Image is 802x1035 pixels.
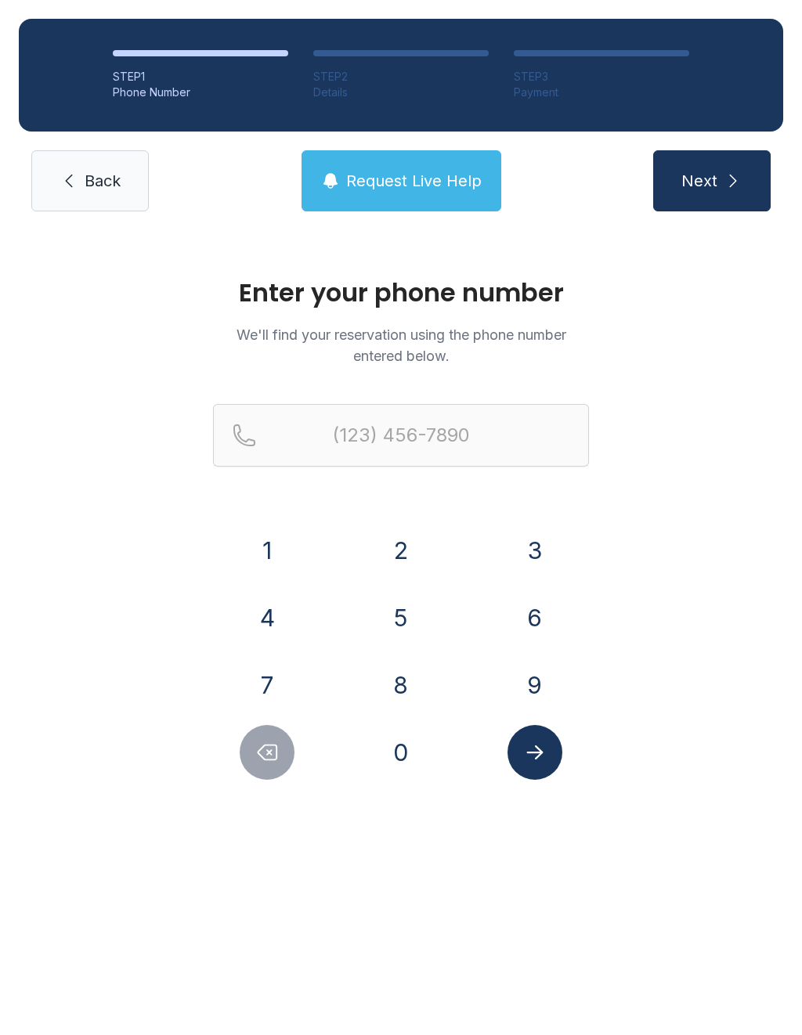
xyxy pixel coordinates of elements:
[681,170,717,192] span: Next
[313,69,489,85] div: STEP 2
[113,85,288,100] div: Phone Number
[374,523,428,578] button: 2
[240,725,294,780] button: Delete number
[313,85,489,100] div: Details
[374,590,428,645] button: 5
[508,725,562,780] button: Submit lookup form
[213,404,589,467] input: Reservation phone number
[240,658,294,712] button: 7
[508,658,562,712] button: 9
[514,69,689,85] div: STEP 3
[85,170,121,192] span: Back
[374,725,428,780] button: 0
[213,324,589,366] p: We'll find your reservation using the phone number entered below.
[508,523,562,578] button: 3
[346,170,482,192] span: Request Live Help
[240,523,294,578] button: 1
[213,280,589,305] h1: Enter your phone number
[508,590,562,645] button: 6
[240,590,294,645] button: 4
[374,658,428,712] button: 8
[113,69,288,85] div: STEP 1
[514,85,689,100] div: Payment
